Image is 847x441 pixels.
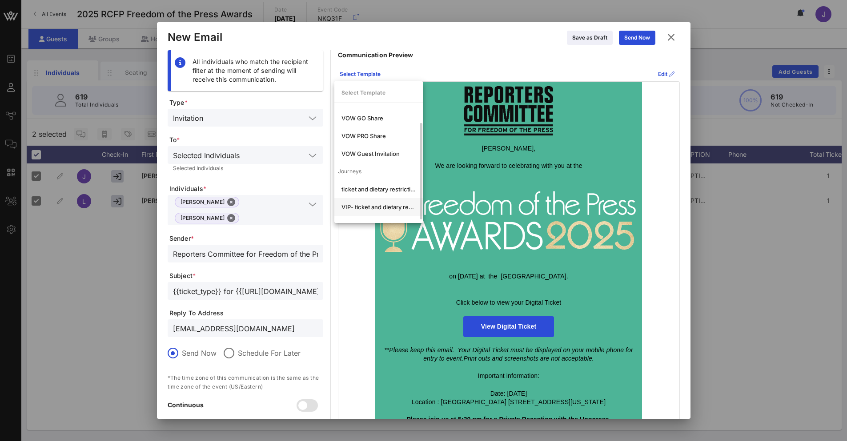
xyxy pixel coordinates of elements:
div: Location : [GEOGRAPHIC_DATA] [STREET_ADDRESS][US_STATE] [380,398,638,407]
div: VOW PRO Share [341,132,416,139]
p: Communication Preview [338,50,680,60]
input: Subject [173,285,318,297]
button: Send Now [619,31,655,45]
div: Select Template [340,70,381,79]
p: on [DATE] at the [GEOGRAPHIC_DATA]. [380,272,638,281]
div: Invitation [168,109,323,127]
div: VOW Guest Invitation [341,150,416,157]
div: Edit [658,70,674,79]
div: All individuals who match the recipient filter at the moment of sending will receive this communi... [193,57,316,84]
div: VOW GO Share [341,115,416,122]
span: [PERSON_NAME], [482,145,535,152]
p: *The time zone of this communication is the same as the time zone of the event (US/Eastern) [168,373,323,391]
span: To [169,135,323,144]
span: **Please keep this email. Your Digital Ticket must be displayed on your mobile phone for entry to... [384,346,633,362]
div: Selected Individuals [173,151,240,159]
p: Automatically send to guests who have been added after the scheduled date [168,417,298,437]
p: Select Template [334,88,423,97]
span: Sender [169,234,323,243]
p: Click below to view your Digital Ticket [380,298,638,307]
button: Close [227,198,235,206]
span: [PERSON_NAME] [181,197,233,207]
div: Important information: [380,372,638,381]
span: Subject [169,271,323,280]
button: Save as Draft [567,31,613,45]
input: From [173,322,318,334]
label: Send Now [182,349,217,358]
span: Reply To Address [169,309,323,318]
span: View Digital Ticket [481,323,536,330]
label: Schedule For Later [238,349,301,358]
a: View Digital Ticket [463,316,554,337]
div: ticket and dietary restrictions [341,186,416,193]
button: Edit [653,67,680,81]
div: New Email [168,31,222,44]
input: From [173,248,318,259]
p: Continuous [168,400,298,410]
span: Print outs and screenshots are not acceptable. [463,355,594,362]
div: Selected Individuals [168,146,323,164]
div: Send Now [624,33,650,42]
button: Select Template [334,67,386,81]
button: Close [227,214,235,222]
div: Invitation [173,114,203,122]
div: VIP- ticket and dietary restrictions [341,203,416,211]
div: Date: [DATE] [380,389,638,398]
strong: Please join us at 5:30 pm for a Private Reception with the Honorees, [407,416,611,423]
span: [PERSON_NAME] [181,213,233,223]
span: Individuals [169,184,323,193]
div: Journeys [334,163,423,180]
p: We are looking forward to celebrating with you at the [380,162,638,171]
span: Type [169,98,323,107]
div: Save as Draft [572,33,607,42]
div: Selected Individuals [173,166,318,171]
